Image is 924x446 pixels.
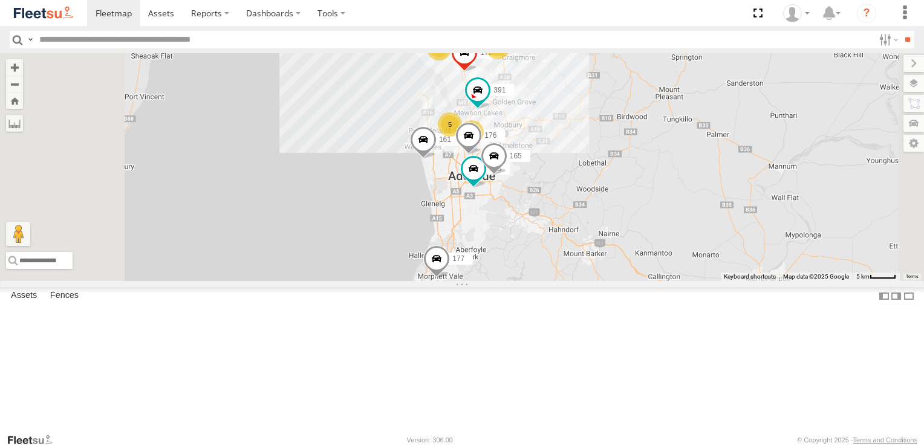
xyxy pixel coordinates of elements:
[460,120,484,144] div: 2
[427,36,451,60] div: 2
[783,273,849,280] span: Map data ©2025 Google
[903,287,915,305] label: Hide Summary Table
[857,4,876,23] i: ?
[903,135,924,152] label: Map Settings
[452,254,464,263] span: 177
[890,287,902,305] label: Dock Summary Table to the Right
[480,48,492,57] span: 172
[484,131,496,140] span: 176
[12,5,75,21] img: fleetsu-logo-horizontal.svg
[493,86,506,94] span: 391
[438,112,462,137] div: 5
[874,31,900,48] label: Search Filter Options
[6,222,30,246] button: Drag Pegman onto the map to open Street View
[724,273,776,281] button: Keyboard shortcuts
[856,273,870,280] span: 5 km
[6,59,23,76] button: Zoom in
[44,288,85,305] label: Fences
[6,76,23,92] button: Zoom out
[853,436,917,444] a: Terms and Conditions
[6,115,23,132] label: Measure
[878,287,890,305] label: Dock Summary Table to the Left
[439,135,451,144] span: 161
[510,151,522,160] span: 165
[407,436,453,444] div: Version: 306.00
[486,35,510,59] div: 2
[779,4,814,22] div: Arb Quin
[6,92,23,109] button: Zoom Home
[797,436,917,444] div: © Copyright 2025 -
[853,273,900,281] button: Map Scale: 5 km per 40 pixels
[25,31,35,48] label: Search Query
[5,288,43,305] label: Assets
[906,274,919,279] a: Terms (opens in new tab)
[7,434,62,446] a: Visit our Website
